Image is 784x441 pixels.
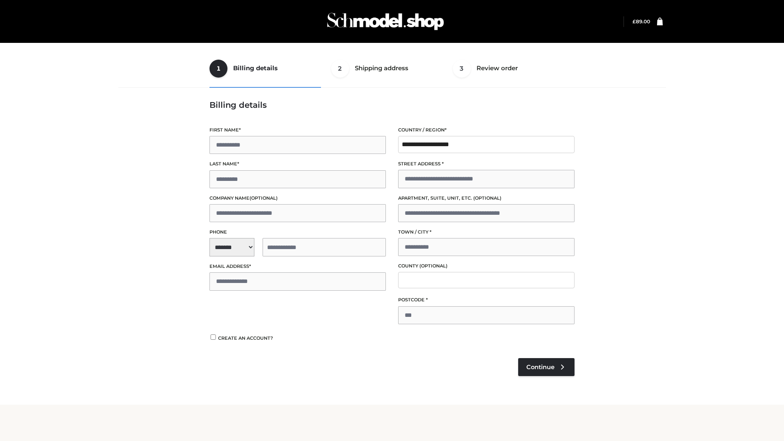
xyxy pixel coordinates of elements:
[209,263,386,270] label: Email address
[209,126,386,134] label: First name
[398,126,575,134] label: Country / Region
[398,296,575,304] label: Postcode
[398,228,575,236] label: Town / City
[209,334,217,340] input: Create an account?
[209,228,386,236] label: Phone
[473,195,501,201] span: (optional)
[249,195,278,201] span: (optional)
[398,194,575,202] label: Apartment, suite, unit, etc.
[209,194,386,202] label: Company name
[633,18,650,24] bdi: 89.00
[419,263,448,269] span: (optional)
[518,358,575,376] a: Continue
[324,5,447,38] img: Schmodel Admin 964
[398,160,575,168] label: Street address
[526,363,555,371] span: Continue
[633,18,636,24] span: £
[209,160,386,168] label: Last name
[218,335,273,341] span: Create an account?
[398,262,575,270] label: County
[633,18,650,24] a: £89.00
[209,100,575,110] h3: Billing details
